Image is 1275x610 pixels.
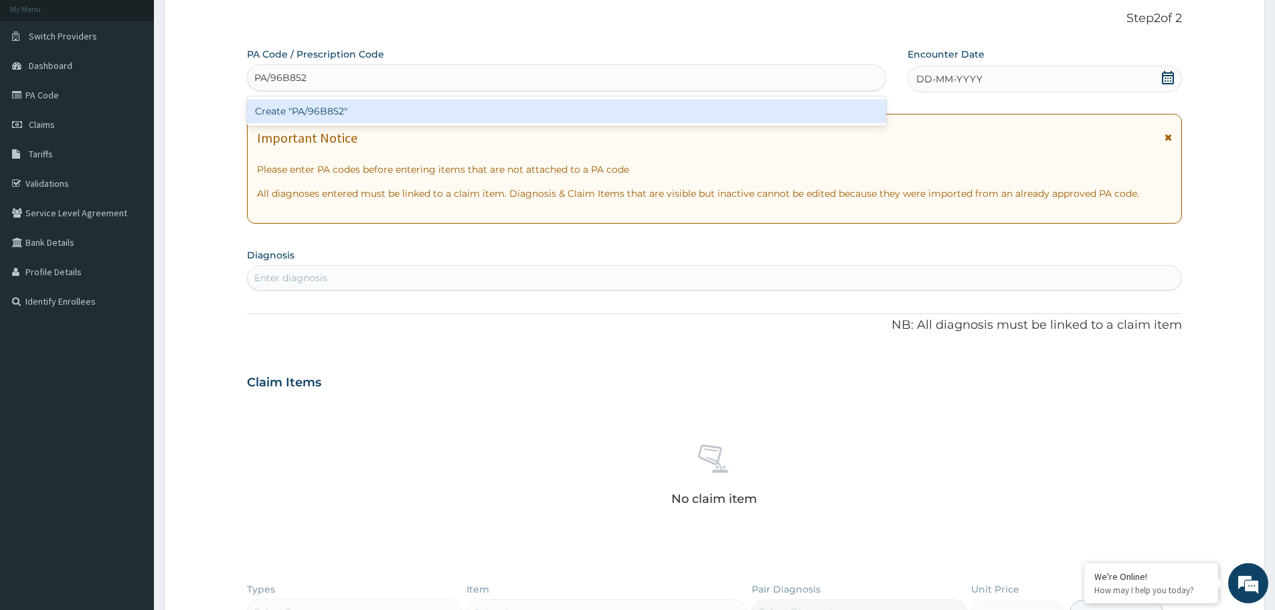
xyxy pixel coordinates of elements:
label: Diagnosis [247,248,294,262]
span: We're online! [78,169,185,304]
span: Claims [29,119,55,131]
div: Enter diagnosis [254,271,327,285]
p: Step 2 of 2 [247,11,1182,26]
span: Tariffs [29,148,53,160]
div: Minimize live chat window [220,7,252,39]
span: DD-MM-YYYY [916,72,983,86]
p: All diagnoses entered must be linked to a claim item. Diagnosis & Claim Items that are visible bu... [257,187,1172,200]
label: PA Code / Prescription Code [247,48,384,61]
h1: Important Notice [257,131,357,145]
span: Dashboard [29,60,72,72]
div: Create "PA/96B852" [247,99,886,123]
textarea: Type your message and hit 'Enter' [7,366,255,412]
p: No claim item [671,492,757,506]
span: Switch Providers [29,30,97,42]
div: We're Online! [1094,570,1208,583]
label: Encounter Date [908,48,985,61]
p: Please enter PA codes before entering items that are not attached to a PA code [257,163,1172,176]
div: Chat with us now [70,75,225,92]
p: How may I help you today? [1094,585,1208,596]
h3: Claim Items [247,376,321,390]
img: d_794563401_company_1708531726252_794563401 [25,67,54,100]
p: NB: All diagnosis must be linked to a claim item [247,317,1182,334]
